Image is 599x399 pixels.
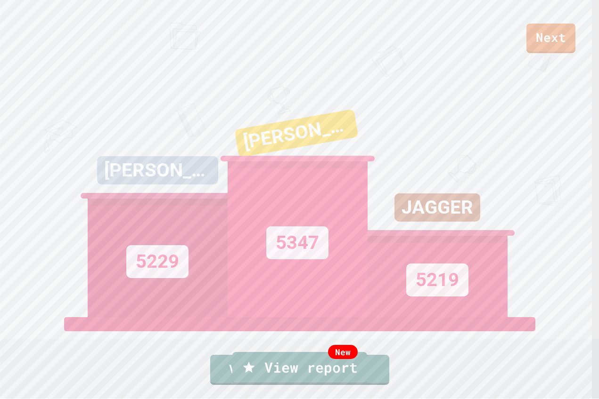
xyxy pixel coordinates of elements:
[526,24,575,53] a: Next
[328,345,358,359] div: New
[406,263,468,296] div: 5219
[266,226,328,259] div: 5347
[126,245,189,278] div: 5229
[97,156,218,184] div: [PERSON_NAME]
[234,109,358,158] div: [PERSON_NAME]
[394,193,480,222] div: JAGGER
[232,352,367,384] a: View report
